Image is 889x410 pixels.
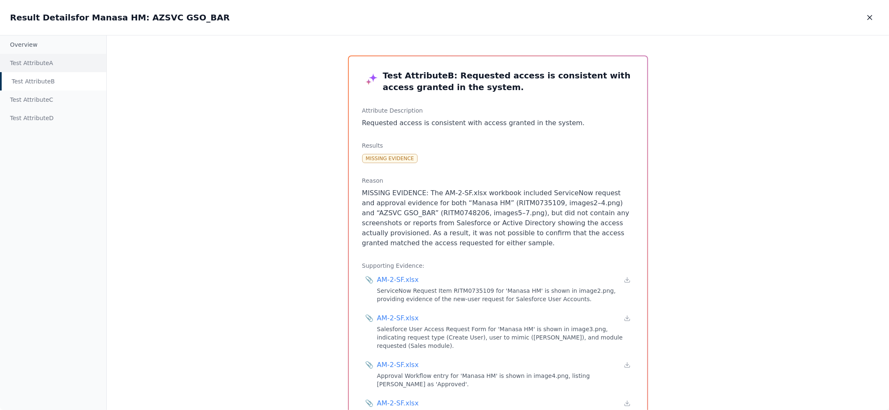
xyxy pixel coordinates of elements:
[362,141,634,150] h3: Results
[362,70,634,93] h3: Test Attribute B : Requested access is consistent with access granted in the system.
[362,118,634,128] p: Requested access is consistent with access granted in the system.
[366,360,374,370] span: 📎
[377,313,419,323] div: AM-2-SF.xlsx
[10,12,230,23] h2: Result Details for Manasa HM: AZSVC GSO_BAR
[624,400,631,407] a: Download file
[362,262,634,270] h3: Supporting Evidence:
[366,398,374,408] span: 📎
[362,176,634,185] h3: Reason
[377,398,419,408] div: AM-2-SF.xlsx
[377,360,419,370] div: AM-2-SF.xlsx
[366,313,374,323] span: 📎
[362,154,418,163] div: Missing Evidence
[377,325,631,350] div: Salesforce User Access Request Form for 'Manasa HM' is shown in image3.png, indicating request ty...
[377,287,631,303] div: ServiceNow Request Item RITM0735109 for 'Manasa HM' is shown in image2.png, providing evidence of...
[624,362,631,368] a: Download file
[362,188,634,248] p: MISSING EVIDENCE: The AM-2-SF.xlsx workbook included ServiceNow request and approval evidence for...
[624,277,631,283] a: Download file
[362,106,634,115] h3: Attribute Description
[366,275,374,285] span: 📎
[377,275,419,285] div: AM-2-SF.xlsx
[624,315,631,322] a: Download file
[377,372,631,388] div: Approval Workflow entry for 'Manasa HM' is shown in image4.png, listing [PERSON_NAME] as 'Approved'.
